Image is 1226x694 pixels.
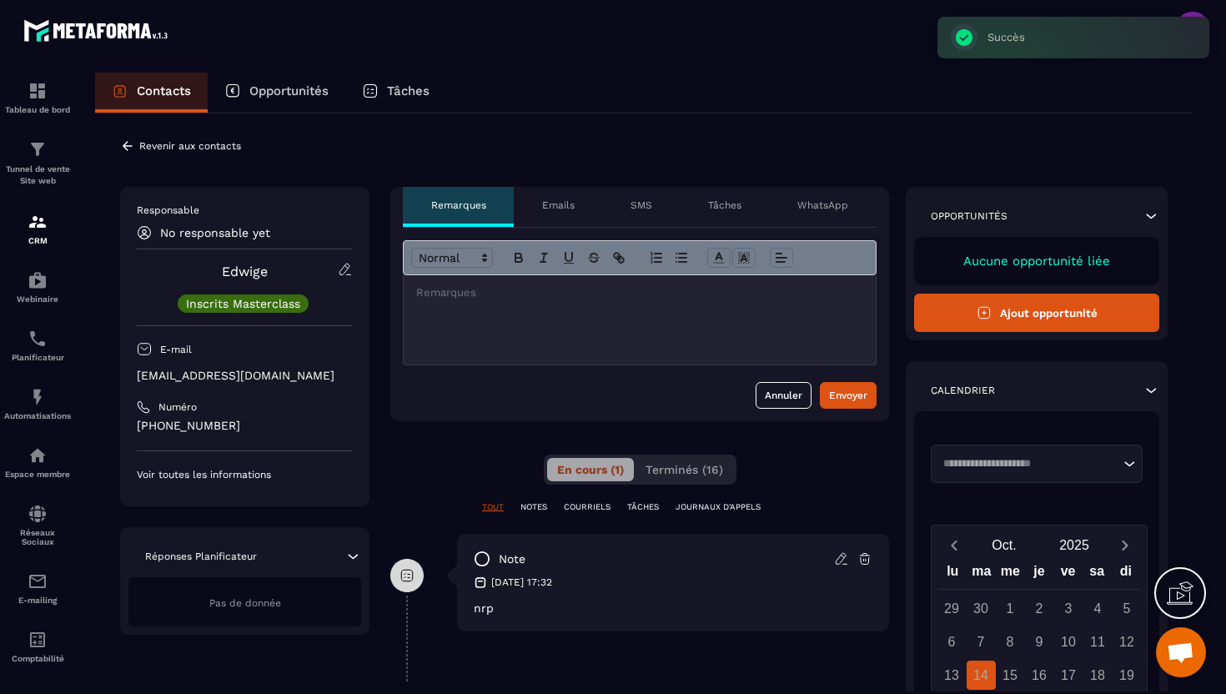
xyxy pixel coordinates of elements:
[996,627,1025,656] div: 8
[249,83,329,98] p: Opportunités
[4,596,71,605] p: E-mailing
[1111,560,1140,589] div: di
[631,199,652,212] p: SMS
[4,375,71,433] a: automationsautomationsAutomatisations
[636,458,733,481] button: Terminés (16)
[139,140,241,152] p: Revenir aux contacts
[95,73,208,113] a: Contacts
[137,368,353,384] p: [EMAIL_ADDRESS][DOMAIN_NAME]
[4,105,71,114] p: Tableau de bord
[4,411,71,420] p: Automatisations
[557,463,624,476] span: En cours (1)
[938,534,969,556] button: Previous month
[756,382,811,409] button: Annuler
[431,199,486,212] p: Remarques
[1156,627,1206,677] div: Ouvrir le chat
[186,298,300,309] p: Inscrits Masterclass
[137,418,353,434] p: [PHONE_NUMBER]
[937,455,1119,472] input: Search for option
[996,594,1025,623] div: 1
[1054,627,1083,656] div: 10
[969,531,1039,560] button: Open months overlay
[1083,560,1112,589] div: sa
[4,528,71,546] p: Réseaux Sociaux
[1113,594,1142,623] div: 5
[4,258,71,316] a: automationsautomationsWebinaire
[829,387,867,404] div: Envoyer
[4,163,71,187] p: Tunnel de vente Site web
[4,470,71,479] p: Espace membre
[937,627,967,656] div: 6
[387,83,430,98] p: Tâches
[996,661,1025,690] div: 15
[208,73,345,113] a: Opportunités
[4,491,71,559] a: social-networksocial-networkRéseaux Sociaux
[937,594,967,623] div: 29
[28,139,48,159] img: formation
[222,264,268,279] a: Edwige
[499,551,525,567] p: note
[820,382,877,409] button: Envoyer
[28,212,48,232] img: formation
[967,661,996,690] div: 14
[137,204,353,217] p: Responsable
[564,501,610,513] p: COURRIELS
[937,661,967,690] div: 13
[1025,627,1054,656] div: 9
[996,560,1025,589] div: me
[474,601,872,615] p: nrp
[1054,594,1083,623] div: 3
[209,597,281,609] span: Pas de donnée
[967,560,997,589] div: ma
[4,316,71,375] a: schedulerschedulerPlanificateur
[4,127,71,199] a: formationformationTunnel de vente Site web
[967,594,996,623] div: 30
[931,254,1143,269] p: Aucune opportunité liée
[708,199,741,212] p: Tâches
[1113,661,1142,690] div: 19
[676,501,761,513] p: JOURNAUX D'APPELS
[1025,594,1054,623] div: 2
[345,73,446,113] a: Tâches
[1054,661,1083,690] div: 17
[797,199,848,212] p: WhatsApp
[4,199,71,258] a: formationformationCRM
[4,617,71,676] a: accountantaccountantComptabilité
[4,654,71,663] p: Comptabilité
[1025,560,1054,589] div: je
[938,560,967,589] div: lu
[137,468,353,481] p: Voir toutes les informations
[931,384,995,397] p: Calendrier
[1113,627,1142,656] div: 12
[28,630,48,650] img: accountant
[4,236,71,245] p: CRM
[4,68,71,127] a: formationformationTableau de bord
[931,209,1007,223] p: Opportunités
[646,463,723,476] span: Terminés (16)
[1039,531,1109,560] button: Open years overlay
[28,81,48,101] img: formation
[4,294,71,304] p: Webinaire
[28,329,48,349] img: scheduler
[28,387,48,407] img: automations
[4,353,71,362] p: Planificateur
[491,576,552,589] p: [DATE] 17:32
[914,294,1159,332] button: Ajout opportunité
[627,501,659,513] p: TÂCHES
[145,550,257,563] p: Réponses Planificateur
[1053,560,1083,589] div: ve
[1025,661,1054,690] div: 16
[1083,661,1113,690] div: 18
[158,400,197,414] p: Numéro
[28,270,48,290] img: automations
[1083,594,1113,623] div: 4
[931,445,1143,483] div: Search for option
[1083,627,1113,656] div: 11
[547,458,634,481] button: En cours (1)
[160,343,192,356] p: E-mail
[967,627,996,656] div: 7
[28,504,48,524] img: social-network
[520,501,547,513] p: NOTES
[160,226,270,239] p: No responsable yet
[542,199,575,212] p: Emails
